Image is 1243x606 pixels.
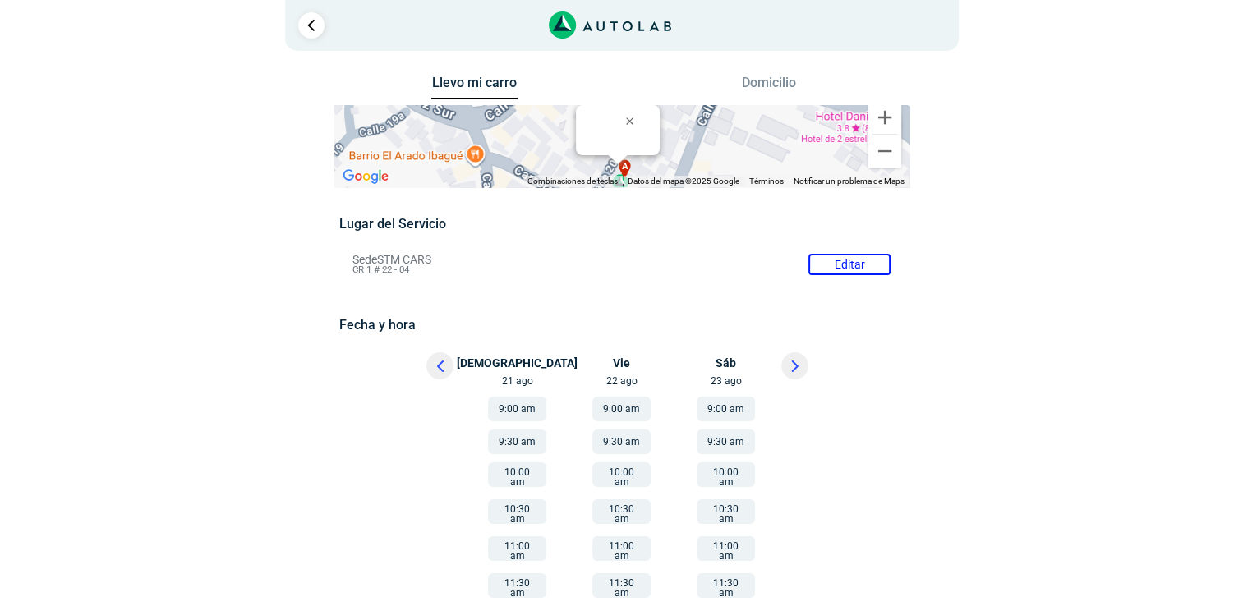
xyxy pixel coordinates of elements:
[697,573,755,598] button: 11:30 am
[592,429,651,454] button: 9:30 am
[794,177,905,186] a: Notificar un problema de Maps
[339,317,904,333] h5: Fecha y hora
[697,397,755,421] button: 9:00 am
[868,101,901,134] button: Ampliar
[488,536,546,561] button: 11:00 am
[338,166,393,187] img: Google
[725,75,812,99] button: Domicilio
[488,573,546,598] button: 11:30 am
[488,499,546,524] button: 10:30 am
[592,462,651,487] button: 10:00 am
[628,177,739,186] span: Datos del mapa ©2025 Google
[488,429,546,454] button: 9:30 am
[592,499,651,524] button: 10:30 am
[586,145,650,169] div: CR 1 # 22 - 04
[614,101,653,140] button: Cerrar
[549,16,671,32] a: Link al sitio de autolab
[298,12,325,39] a: Ir al paso anterior
[339,216,904,232] h5: Lugar del Servicio
[488,462,546,487] button: 10:00 am
[868,135,901,168] button: Reducir
[697,536,755,561] button: 11:00 am
[697,429,755,454] button: 9:30 am
[697,462,755,487] button: 10:00 am
[621,159,628,173] span: a
[527,176,618,187] button: Combinaciones de teclas
[488,397,546,421] button: 9:00 am
[749,177,784,186] a: Términos
[431,75,518,100] button: Llevo mi carro
[592,573,651,598] button: 11:30 am
[592,397,651,421] button: 9:00 am
[338,166,393,187] a: Abre esta zona en Google Maps (se abre en una nueva ventana)
[697,499,755,524] button: 10:30 am
[592,536,651,561] button: 11:00 am
[586,145,637,157] b: STM CARS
